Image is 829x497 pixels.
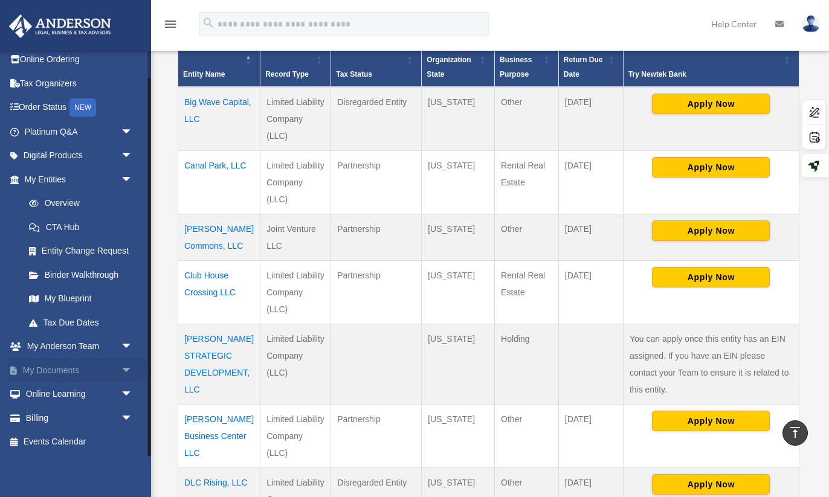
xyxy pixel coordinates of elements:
td: [DATE] [558,260,623,324]
td: Holding [495,324,559,404]
span: arrow_drop_down [121,382,145,407]
td: Joint Venture LLC [260,214,331,260]
td: Rental Real Estate [495,150,559,214]
button: Apply Now [652,474,770,495]
th: Try Newtek Bank : Activate to sort [623,33,799,87]
td: Other [495,404,559,467]
td: [DATE] [558,404,623,467]
td: Rental Real Estate [495,260,559,324]
td: Limited Liability Company (LLC) [260,260,331,324]
span: Federal Return Due Date [564,41,603,79]
td: [US_STATE] [422,324,495,404]
button: Apply Now [652,157,770,178]
td: Other [495,87,559,151]
td: Limited Liability Company (LLC) [260,87,331,151]
td: [PERSON_NAME] Commons, LLC [178,214,260,260]
td: You can apply once this entity has an EIN assigned. If you have an EIN please contact your Team t... [623,324,799,404]
span: Business Purpose [500,56,532,79]
th: Organization State: Activate to sort [422,33,495,87]
img: Anderson Advisors Platinum Portal [5,14,115,38]
a: Order StatusNEW [8,95,151,120]
span: arrow_drop_down [121,120,145,144]
th: Entity Name: Activate to invert sorting [178,33,260,87]
td: [US_STATE] [422,214,495,260]
button: Apply Now [652,94,770,114]
div: Try Newtek Bank [628,67,781,82]
td: [DATE] [558,214,623,260]
td: [PERSON_NAME] STRATEGIC DEVELOPMENT, LLC [178,324,260,404]
td: Limited Liability Company (LLC) [260,404,331,467]
a: Tax Organizers [8,71,151,95]
a: Billingarrow_drop_down [8,406,151,430]
button: Apply Now [652,220,770,241]
th: Record Type: Activate to sort [260,33,331,87]
a: Digital Productsarrow_drop_down [8,144,151,168]
a: Entity Change Request [17,239,145,263]
a: My Anderson Teamarrow_drop_down [8,335,151,359]
td: [US_STATE] [422,404,495,467]
a: menu [163,21,178,31]
td: [US_STATE] [422,150,495,214]
td: Limited Liability Company (LLC) [260,324,331,404]
td: Club House Crossing LLC [178,260,260,324]
a: Online Learningarrow_drop_down [8,382,151,406]
td: Partnership [331,404,422,467]
a: My Blueprint [17,287,145,311]
td: Disregarded Entity [331,87,422,151]
span: Tax Status [336,70,372,79]
td: Partnership [331,260,422,324]
span: arrow_drop_down [121,335,145,359]
div: NEW [69,98,96,117]
span: Entity Name [183,70,225,79]
a: My Entitiesarrow_drop_down [8,167,145,191]
i: menu [163,17,178,31]
td: [DATE] [558,150,623,214]
td: [DATE] [558,87,623,151]
td: [PERSON_NAME] Business Center LLC [178,404,260,467]
span: arrow_drop_down [121,406,145,431]
span: arrow_drop_down [121,167,145,192]
img: User Pic [802,15,820,33]
th: Business Purpose: Activate to sort [495,33,559,87]
td: Limited Liability Company (LLC) [260,150,331,214]
td: [US_STATE] [422,260,495,324]
a: Online Ordering [8,48,151,72]
td: Other [495,214,559,260]
td: Canal Park, LLC [178,150,260,214]
span: arrow_drop_down [121,144,145,168]
td: [US_STATE] [422,87,495,151]
td: Partnership [331,150,422,214]
i: search [202,16,215,30]
span: Organization State [427,56,471,79]
a: Overview [17,191,139,216]
td: Big Wave Capital, LLC [178,87,260,151]
th: Federal Return Due Date: Activate to sort [558,33,623,87]
a: My Documentsarrow_drop_down [8,358,151,382]
a: CTA Hub [17,215,145,239]
i: vertical_align_top [788,425,802,440]
a: Binder Walkthrough [17,263,145,287]
td: Partnership [331,214,422,260]
a: vertical_align_top [782,420,808,446]
span: Record Type [265,70,309,79]
button: Apply Now [652,267,770,287]
a: Tax Due Dates [17,310,145,335]
a: Platinum Q&Aarrow_drop_down [8,120,151,144]
a: Events Calendar [8,430,151,454]
th: Tax Status: Activate to sort [331,33,422,87]
span: arrow_drop_down [121,358,145,383]
button: Apply Now [652,411,770,431]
